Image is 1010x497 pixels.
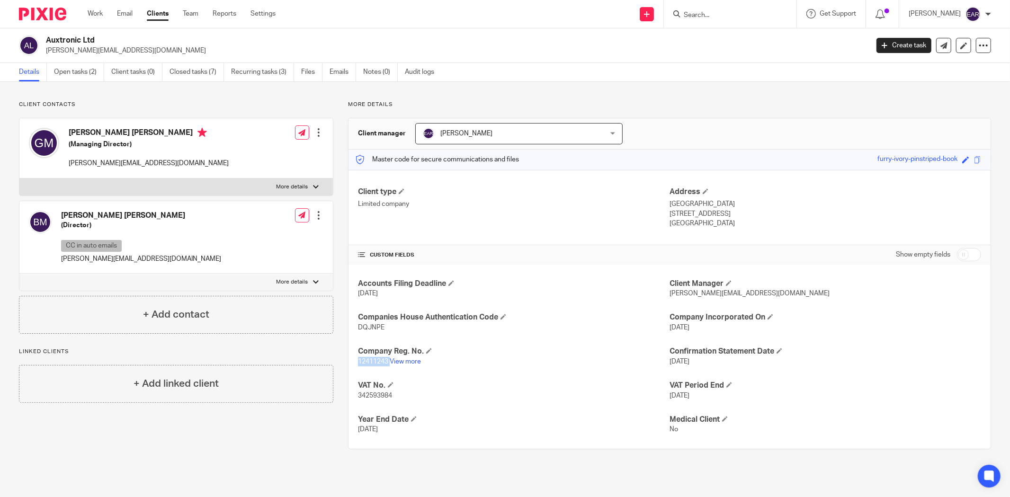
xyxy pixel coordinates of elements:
a: Recurring tasks (3) [231,63,294,81]
h4: Address [670,187,981,197]
a: Files [301,63,322,81]
a: Audit logs [405,63,441,81]
a: Create task [876,38,931,53]
h4: Year End Date [358,415,670,425]
span: 342593984 [358,392,392,399]
h4: Client type [358,187,670,197]
span: [DATE] [358,426,378,433]
a: Work [88,9,103,18]
p: [PERSON_NAME][EMAIL_ADDRESS][DOMAIN_NAME] [61,254,221,264]
p: [GEOGRAPHIC_DATA] [670,199,981,209]
p: More details [277,183,308,191]
a: Notes (0) [363,63,398,81]
a: Settings [250,9,276,18]
p: [PERSON_NAME] [909,9,961,18]
a: Reports [213,9,236,18]
a: View more [390,358,421,365]
a: Details [19,63,47,81]
h4: Client Manager [670,279,981,289]
span: [DATE] [670,392,689,399]
h4: Company Reg. No. [358,346,670,356]
p: Client contacts [19,101,333,108]
img: svg%3E [19,35,39,55]
span: [DATE] [358,290,378,297]
span: [DATE] [670,358,689,365]
span: [DATE] [670,324,689,331]
p: [PERSON_NAME][EMAIL_ADDRESS][DOMAIN_NAME] [46,46,862,55]
h4: Companies House Authentication Code [358,312,670,322]
h4: [PERSON_NAME] [PERSON_NAME] [61,211,221,221]
span: No [670,426,678,433]
p: More details [277,278,308,286]
p: Master code for secure communications and files [356,155,519,164]
h3: Client manager [358,129,406,138]
h4: Accounts Filing Deadline [358,279,670,289]
img: svg%3E [29,128,59,158]
p: Limited company [358,199,670,209]
img: svg%3E [423,128,434,139]
span: DQJNPE [358,324,384,331]
p: [STREET_ADDRESS] [670,209,981,219]
span: Get Support [820,10,856,17]
a: Open tasks (2) [54,63,104,81]
a: Team [183,9,198,18]
img: svg%3E [29,211,52,233]
h5: (Director) [61,221,221,230]
p: [GEOGRAPHIC_DATA] [670,219,981,228]
input: Search [683,11,768,20]
p: Linked clients [19,348,333,355]
img: svg%3E [965,7,981,22]
a: Clients [147,9,169,18]
a: Emails [330,63,356,81]
h4: Company Incorporated On [670,312,981,322]
h2: Auxtronic Ltd [46,35,699,45]
a: Client tasks (0) [111,63,162,81]
span: 12411243 [358,358,388,365]
span: [PERSON_NAME][EMAIL_ADDRESS][DOMAIN_NAME] [670,290,830,297]
label: Show empty fields [896,250,950,259]
span: [PERSON_NAME] [440,130,492,137]
h4: + Add contact [143,307,209,322]
a: Closed tasks (7) [170,63,224,81]
h4: Confirmation Statement Date [670,346,981,356]
h4: VAT Period End [670,381,981,390]
p: More details [348,101,991,108]
p: [PERSON_NAME][EMAIL_ADDRESS][DOMAIN_NAME] [69,159,229,168]
a: Email [117,9,133,18]
i: Primary [197,128,207,137]
img: Pixie [19,8,66,20]
h4: Medical Client [670,415,981,425]
div: furry-ivory-pinstriped-book [877,154,957,165]
p: CC in auto emails [61,240,122,252]
h4: [PERSON_NAME] [PERSON_NAME] [69,128,229,140]
h4: VAT No. [358,381,670,390]
h4: + Add linked client [134,376,219,391]
h5: (Managing Director) [69,140,229,149]
h4: CUSTOM FIELDS [358,251,670,259]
